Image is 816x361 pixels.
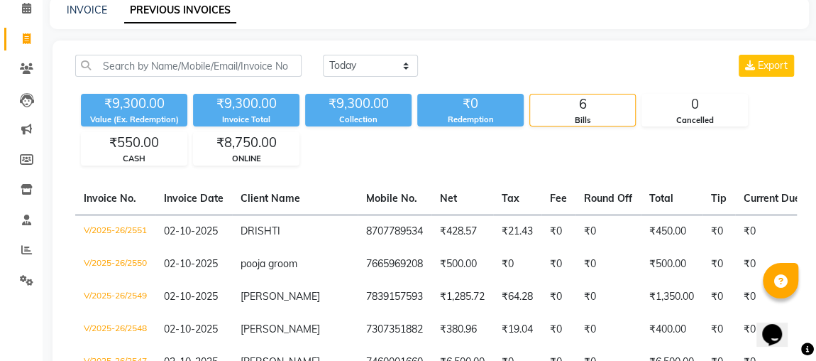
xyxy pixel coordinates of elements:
div: ONLINE [194,153,299,165]
div: ₹0 [417,94,524,114]
div: ₹9,300.00 [305,94,412,114]
div: CASH [82,153,187,165]
div: Cancelled [642,114,747,126]
span: 02-10-2025 [164,257,218,270]
td: ₹0 [541,313,575,346]
span: Tax [502,192,519,205]
td: ₹0 [575,248,641,281]
span: DRISHTI [241,225,280,237]
div: ₹9,300.00 [193,94,299,114]
div: Value (Ex. Redemption) [81,114,187,126]
span: Mobile No. [366,192,417,205]
span: 02-10-2025 [164,290,218,303]
span: Tip [711,192,727,205]
td: ₹0 [541,281,575,313]
span: [PERSON_NAME] [241,290,320,303]
td: ₹0 [575,281,641,313]
td: ₹0 [702,281,735,313]
td: ₹450.00 [641,215,702,248]
span: 02-10-2025 [164,225,218,237]
td: ₹0 [541,215,575,248]
div: 6 [530,95,635,114]
span: Total [649,192,673,205]
td: ₹19.04 [493,313,541,346]
td: ₹0 [702,248,735,281]
td: ₹0 [735,313,809,346]
td: ₹500.00 [641,248,702,281]
span: 02-10-2025 [164,323,218,335]
td: ₹0 [575,215,641,248]
td: ₹428.57 [431,215,493,248]
span: Client Name [241,192,300,205]
iframe: chat widget [756,304,802,347]
span: pooja groom [241,257,297,270]
td: ₹0 [702,313,735,346]
div: 0 [642,95,747,114]
td: ₹380.96 [431,313,493,346]
a: INVOICE [67,4,107,16]
td: ₹0 [541,248,575,281]
input: Search by Name/Mobile/Email/Invoice No [75,55,302,77]
td: ₹400.00 [641,313,702,346]
span: Export [758,59,788,72]
td: ₹64.28 [493,281,541,313]
span: Round Off [584,192,632,205]
td: V/2025-26/2549 [75,281,155,313]
td: ₹21.43 [493,215,541,248]
span: Net [440,192,457,205]
td: ₹0 [735,281,809,313]
td: ₹500.00 [431,248,493,281]
td: 7307351882 [358,313,431,346]
div: ₹8,750.00 [194,133,299,153]
span: Invoice Date [164,192,224,205]
td: V/2025-26/2548 [75,313,155,346]
div: Redemption [417,114,524,126]
td: ₹1,285.72 [431,281,493,313]
td: ₹0 [575,313,641,346]
span: Current Due [744,192,800,205]
td: V/2025-26/2551 [75,215,155,248]
td: ₹0 [493,248,541,281]
div: ₹550.00 [82,133,187,153]
span: Invoice No. [84,192,136,205]
td: ₹0 [735,248,809,281]
td: ₹0 [735,215,809,248]
td: 7665969208 [358,248,431,281]
span: Fee [550,192,567,205]
button: Export [739,55,794,77]
div: Invoice Total [193,114,299,126]
div: Collection [305,114,412,126]
span: [PERSON_NAME] [241,323,320,335]
div: ₹9,300.00 [81,94,187,114]
td: 7839157593 [358,281,431,313]
td: ₹1,350.00 [641,281,702,313]
td: V/2025-26/2550 [75,248,155,281]
td: 8707789534 [358,215,431,248]
td: ₹0 [702,215,735,248]
div: Bills [530,114,635,126]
